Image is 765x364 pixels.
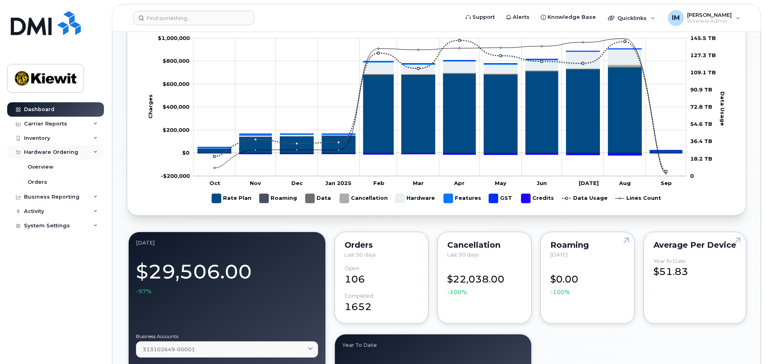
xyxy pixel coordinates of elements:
[550,288,570,296] span: -100%
[136,239,318,246] div: September 2025
[690,52,716,58] tspan: 127.3 TB
[305,191,332,206] g: Data
[690,86,712,93] tspan: 90.9 TB
[472,13,495,21] span: Support
[158,34,190,41] tspan: $1,000,000
[163,103,189,110] g: $0
[548,13,596,21] span: Knowledge Base
[550,251,568,258] span: [DATE]
[161,172,190,179] g: $0
[690,34,716,41] tspan: 145.5 TB
[345,293,373,299] div: completed
[495,179,506,186] tspan: May
[653,242,736,248] div: Average per Device
[182,149,189,156] tspan: $0
[212,191,251,206] g: Rate Plan
[537,179,547,186] tspan: Jun
[163,80,189,87] tspan: $600,000
[602,10,661,26] div: Quicklinks
[325,179,351,186] tspan: Jan 2025
[147,34,726,206] g: Chart
[447,288,467,296] span: -100%
[340,191,388,206] g: Cancellation
[615,191,661,206] g: Lines Count
[730,329,759,358] iframe: Messenger Launcher
[535,9,602,25] a: Knowledge Base
[444,191,481,206] g: Features
[687,12,732,18] span: [PERSON_NAME]
[133,11,254,25] input: Find something...
[550,242,625,248] div: Roaming
[690,121,712,127] tspan: 54.6 TB
[513,13,530,21] span: Alerts
[212,191,661,206] g: Legend
[158,34,190,41] g: $0
[662,10,746,26] div: Ivette Michel
[719,91,726,125] tspan: Data Usage
[690,103,712,110] tspan: 72.8 TB
[690,155,712,161] tspan: 18.2 TB
[136,334,318,339] label: Business Accounts
[345,265,359,271] div: Open
[447,251,478,258] span: Last 90 days
[550,265,625,296] div: $0.00
[291,179,303,186] tspan: Dec
[163,80,189,87] g: $0
[687,18,732,24] span: Wireless Admin
[690,172,694,179] tspan: 0
[447,242,522,248] div: Cancellation
[197,153,682,155] g: Credits
[690,69,716,76] tspan: 109.1 TB
[579,179,599,186] tspan: [DATE]
[163,126,189,133] g: $0
[209,179,220,186] tspan: Oct
[136,256,318,296] div: $29,506.00
[395,191,436,206] g: Hardware
[143,346,195,353] span: 313102649-00001
[619,179,631,186] tspan: Aug
[163,58,189,64] tspan: $800,000
[136,341,318,358] a: 313102649-00001
[690,138,712,144] tspan: 36.4 TB
[653,258,736,279] div: $51.83
[653,258,686,264] div: Year to Date
[250,179,261,186] tspan: Nov
[489,191,513,206] g: GST
[460,9,500,25] a: Support
[163,103,189,110] tspan: $400,000
[163,126,189,133] tspan: $200,000
[661,179,672,186] tspan: Sep
[345,242,419,248] div: Orders
[136,287,151,295] span: -97%
[562,191,608,206] g: Data Usage
[163,58,189,64] g: $0
[345,265,419,286] div: 106
[345,293,419,314] div: 1652
[147,94,153,119] tspan: Charges
[342,342,524,348] div: Year to Date
[447,265,522,296] div: $22,038.00
[454,179,464,186] tspan: Apr
[161,172,190,179] tspan: -$200,000
[618,15,647,21] span: Quicklinks
[672,13,680,23] span: IM
[197,48,682,150] g: Features
[413,179,424,186] tspan: Mar
[521,191,554,206] g: Credits
[345,251,376,258] span: Last 90 days
[373,179,384,186] tspan: Feb
[500,9,535,25] a: Alerts
[259,191,297,206] g: Roaming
